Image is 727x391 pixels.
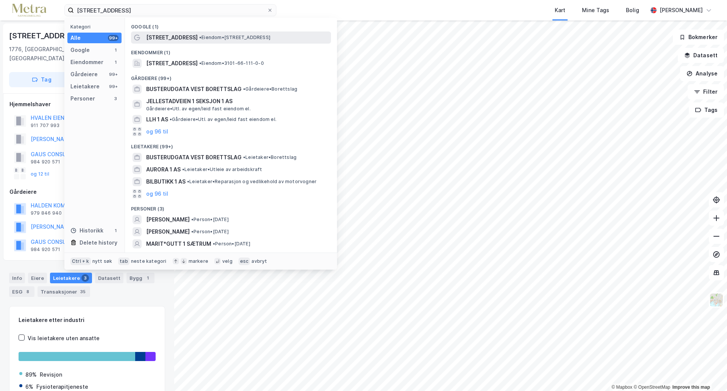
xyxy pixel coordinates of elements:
span: Eiendom • 3101-66-111-0-0 [199,60,264,66]
div: Personer (3) [125,200,337,214]
div: 911 707 993 [31,122,59,129]
span: [STREET_ADDRESS] [146,59,198,68]
button: Datasett [678,48,724,63]
div: Google (1) [125,18,337,31]
span: Leietaker • Borettslag [243,154,296,160]
div: Google [70,46,90,55]
div: Leietakere (99+) [125,138,337,151]
span: JELLESTADVEIEN 1 SEKSJON 1 AS [146,97,328,106]
span: • [213,241,215,247]
div: 99+ [108,71,119,77]
div: Leietakere [70,82,100,91]
span: Gårdeiere • Utl. av egen/leid fast eiendom el. [146,106,251,112]
div: 99+ [108,35,119,41]
span: • [187,179,189,184]
iframe: Chat Widget [689,355,727,391]
a: Improve this map [672,385,710,390]
div: 1 [112,228,119,234]
div: Leietakere [50,273,92,283]
div: 89% [25,370,37,379]
div: Bygg [126,273,154,283]
span: • [170,116,172,122]
span: Gårdeiere • Borettslag [243,86,297,92]
button: og 96 til [146,189,168,198]
div: 984 920 571 [31,247,60,253]
div: Personer [70,94,95,103]
div: Hjemmelshaver [9,100,165,109]
div: Delete history [80,238,117,247]
div: Gårdeiere [70,70,98,79]
span: Leietaker • Reparasjon og vedlikehold av motorvogner [187,179,317,185]
span: • [191,229,193,234]
span: • [191,217,193,222]
button: Analyse [680,66,724,81]
div: Vis leietakere uten ansatte [28,334,100,343]
div: 979 846 940 [31,210,62,216]
div: Eiere [28,273,47,283]
div: 1 [112,47,119,53]
span: AURORA 1 AS [146,165,181,174]
div: 3 [81,274,89,282]
a: Mapbox [612,385,632,390]
div: Kart [555,6,565,15]
div: Ctrl + k [70,258,91,265]
div: Datasett [95,273,123,283]
div: Transaksjoner [37,286,90,297]
span: [PERSON_NAME] [146,215,190,224]
span: • [199,35,201,40]
button: Tags [689,102,724,118]
span: MARIT*GUTT 1 SÆTRUM [146,239,211,248]
span: • [182,166,184,172]
div: markere [189,258,208,264]
div: Alle [70,33,81,42]
span: BUSTERUDGATA VEST BORETTSLAG [146,85,242,94]
span: Person • [DATE] [191,217,229,223]
span: Person • [DATE] [191,229,229,235]
div: 1 [144,274,151,282]
div: tab [118,258,129,265]
div: 8 [24,288,31,295]
button: og 96 til [146,127,168,136]
span: Person • [DATE] [213,241,250,247]
div: velg [222,258,232,264]
span: • [243,86,245,92]
button: Tag [9,72,74,87]
div: nytt søk [92,258,112,264]
div: 3 [112,96,119,102]
div: Gårdeiere (99+) [125,69,337,83]
input: Søk på adresse, matrikkel, gårdeiere, leietakere eller personer [74,5,267,16]
div: Eiendommer (1) [125,44,337,57]
span: Gårdeiere • Utl. av egen/leid fast eiendom el. [170,116,276,122]
div: Gårdeiere [9,187,165,196]
div: Historikk (1) [125,250,337,264]
div: Leietakere etter industri [19,316,156,325]
div: neste kategori [131,258,167,264]
div: esc [239,258,250,265]
div: 984 920 571 [31,159,60,165]
div: Mine Tags [582,6,609,15]
div: ESG [9,286,34,297]
div: Historikk [70,226,103,235]
span: • [199,60,201,66]
div: 1 [112,59,119,65]
div: [PERSON_NAME] [660,6,703,15]
div: Kontrollprogram for chat [689,355,727,391]
span: BILBUTIKK 1 AS [146,177,186,186]
div: 35 [79,288,87,295]
span: Eiendom • [STREET_ADDRESS] [199,35,270,41]
div: [STREET_ADDRESS] [9,30,83,42]
div: 1776, [GEOGRAPHIC_DATA], [GEOGRAPHIC_DATA] [9,45,128,63]
span: BUSTERUDGATA VEST BORETTSLAG [146,153,242,162]
button: Bokmerker [673,30,724,45]
span: LLH 1 AS [146,115,168,124]
span: [STREET_ADDRESS] [146,33,198,42]
div: Info [9,273,25,283]
span: • [243,154,245,160]
div: Eiendommer [70,58,103,67]
img: metra-logo.256734c3b2bbffee19d4.png [12,4,46,17]
img: Z [709,293,724,307]
button: Filter [688,84,724,99]
span: [PERSON_NAME] [146,227,190,236]
div: 99+ [108,83,119,90]
span: Leietaker • Utleie av arbeidskraft [182,166,262,173]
